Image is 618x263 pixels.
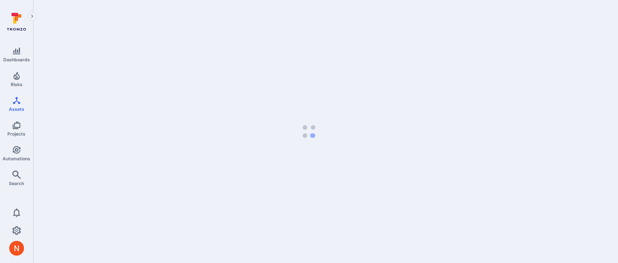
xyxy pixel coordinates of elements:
[9,241,24,256] div: Neeren Patki
[30,13,35,20] i: Expand navigation menu
[11,82,23,87] span: Risks
[3,156,30,161] span: Automations
[9,241,24,256] img: ACg8ocIprwjrgDQnDsNSk9Ghn5p5-B8DpAKWoJ5Gi9syOE4K59tr4Q=s96-c
[7,131,25,137] span: Projects
[9,106,24,112] span: Assets
[3,57,30,62] span: Dashboards
[9,181,24,186] span: Search
[28,12,37,21] button: Expand navigation menu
